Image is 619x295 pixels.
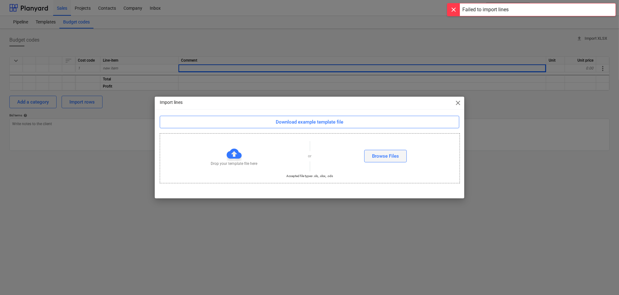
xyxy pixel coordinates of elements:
div: Failed to import lines [462,6,509,13]
p: Drop your template file here [211,161,257,166]
iframe: Chat Widget [588,265,619,295]
p: or [308,154,312,159]
button: Browse Files [364,150,407,162]
button: Download example template file [160,116,459,128]
div: Download example template file [276,118,343,126]
p: Accepted file types - .xls, .xlsx, .ods [287,174,333,178]
span: close [454,99,462,107]
p: Import lines [160,99,183,106]
div: Browse Files [372,152,399,160]
div: Drop your template file hereorBrowse FilesAccepted file types-.xls, .xlsx, .ods [160,133,460,183]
